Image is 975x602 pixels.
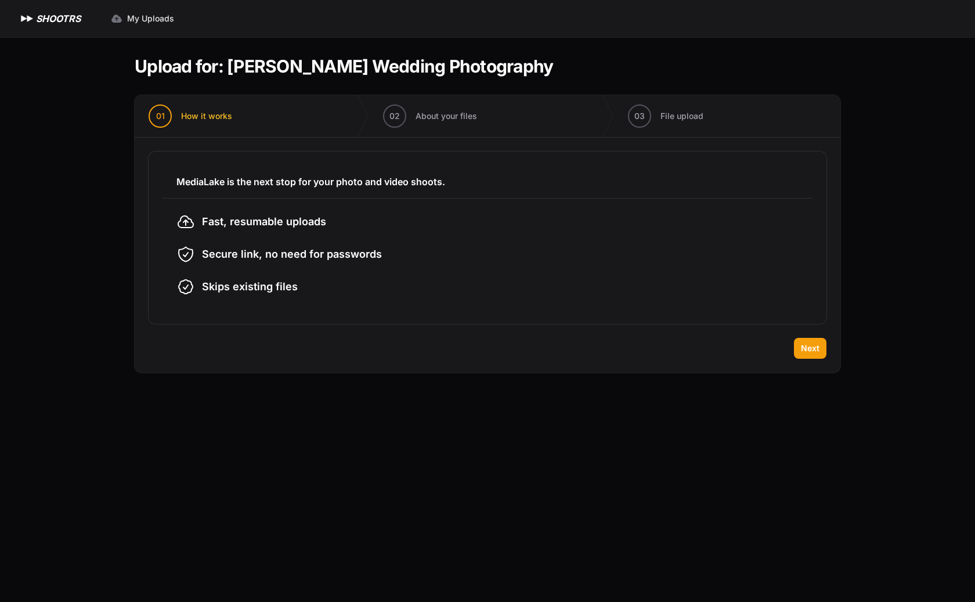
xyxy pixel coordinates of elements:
span: Fast, resumable uploads [202,214,326,230]
h3: MediaLake is the next stop for your photo and video shoots. [176,175,799,189]
a: SHOOTRS SHOOTRS [19,12,81,26]
span: 03 [634,110,645,122]
span: Secure link, no need for passwords [202,246,382,262]
span: Skips existing files [202,279,298,295]
h1: Upload for: [PERSON_NAME] Wedding Photography [135,56,553,77]
a: My Uploads [104,8,181,29]
span: 01 [156,110,165,122]
span: File upload [660,110,703,122]
button: Next [794,338,826,359]
h1: SHOOTRS [36,12,81,26]
button: 02 About your files [369,95,491,137]
button: 03 File upload [614,95,717,137]
span: 02 [389,110,400,122]
button: 01 How it works [135,95,246,137]
span: About your files [416,110,477,122]
span: How it works [181,110,232,122]
span: Next [801,343,819,354]
img: SHOOTRS [19,12,36,26]
span: My Uploads [127,13,174,24]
